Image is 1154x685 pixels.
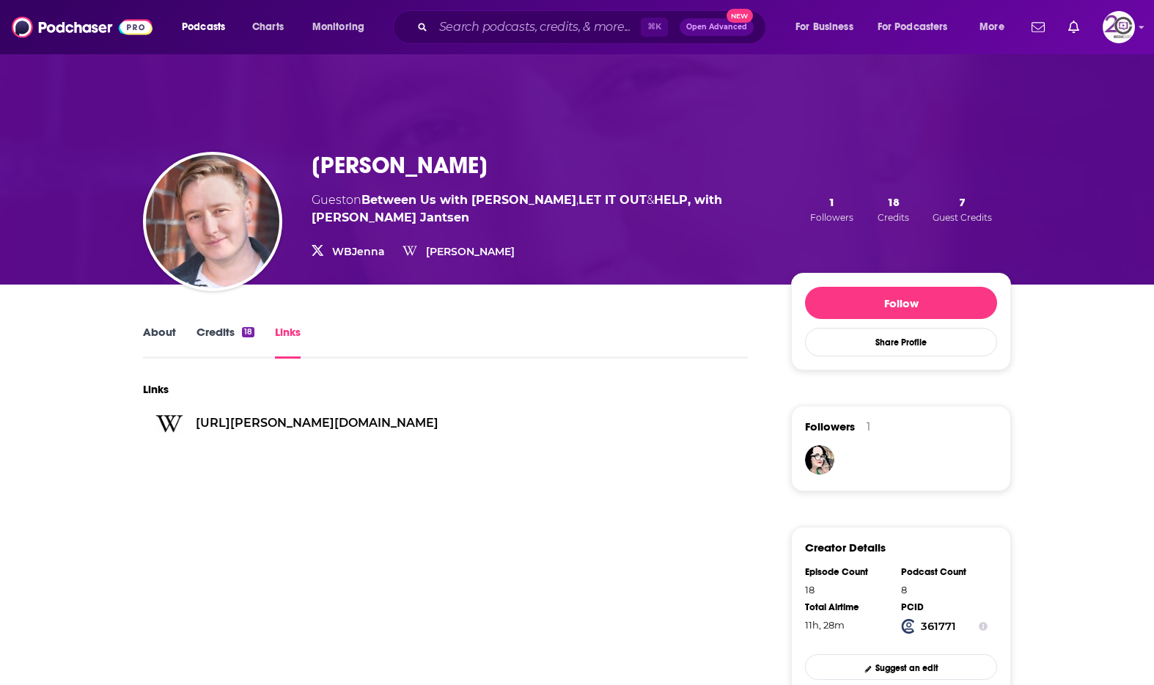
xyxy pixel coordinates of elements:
span: For Business [795,17,853,37]
strong: 361771 [921,620,956,633]
span: New [727,9,753,23]
span: ⌘ K [641,18,668,37]
a: Credits18 [196,325,254,359]
span: For Podcasters [878,17,948,37]
span: Open Advanced [686,23,747,31]
img: kdaneman [805,445,834,475]
span: 1 [828,195,835,209]
span: More [980,17,1004,37]
span: Logged in as kvolz [1103,11,1135,43]
button: open menu [969,15,1023,39]
span: 18 [887,195,900,209]
a: Suggest an edit [805,654,997,680]
h3: Creator Details [805,541,886,554]
button: Open AdvancedNew [680,18,754,36]
button: open menu [172,15,244,39]
span: 11 hours, 28 minutes, 11 seconds [805,619,845,631]
button: 1Followers [806,194,858,224]
button: Show Info [979,619,988,634]
button: open menu [868,15,969,39]
span: Podcasts [182,17,225,37]
div: 18 [805,584,892,596]
img: Podchaser - Follow, Share and Rate Podcasts [12,13,152,41]
div: 18 [242,327,254,337]
div: PCID [901,601,988,613]
span: 7 [959,195,966,209]
span: , [576,193,578,207]
span: & [647,193,654,207]
div: Search podcasts, credits, & more... [407,10,780,44]
span: Monitoring [312,17,364,37]
span: Followers [805,420,855,433]
div: Episode Count [805,566,892,578]
button: open menu [302,15,383,39]
a: LET IT OUT [578,193,647,207]
span: Guest Credits [933,212,992,223]
div: Total Airtime [805,601,892,613]
span: Followers [810,212,853,223]
span: Charts [252,17,284,37]
a: Links [275,325,301,359]
button: Follow [805,287,997,319]
button: 7Guest Credits [928,194,996,224]
a: [PERSON_NAME] [426,245,515,258]
button: Show profile menu [1103,11,1135,43]
div: Podcast Count [901,566,988,578]
input: Search podcasts, credits, & more... [433,15,641,39]
img: User Profile [1103,11,1135,43]
a: Show notifications dropdown [1026,15,1051,40]
a: Between Us with John Roa [361,193,576,207]
a: Charts [243,15,293,39]
span: Guest [312,193,346,207]
a: Show notifications dropdown [1062,15,1085,40]
button: 18Credits [873,194,914,224]
button: open menu [785,15,872,39]
div: 1 [867,420,870,433]
a: WBJenna [332,245,385,258]
a: About [143,325,176,359]
span: Credits [878,212,909,223]
span: on [346,193,576,207]
img: creator-social-link [155,408,184,437]
h2: Links [143,382,169,396]
img: Jenna Weiss-Berman [146,155,279,288]
img: Podchaser Creator ID logo [901,619,916,634]
a: [URL][PERSON_NAME][DOMAIN_NAME] [196,416,438,430]
h3: [PERSON_NAME] [312,151,488,180]
div: 8 [901,584,988,596]
button: Share Profile [805,328,997,356]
